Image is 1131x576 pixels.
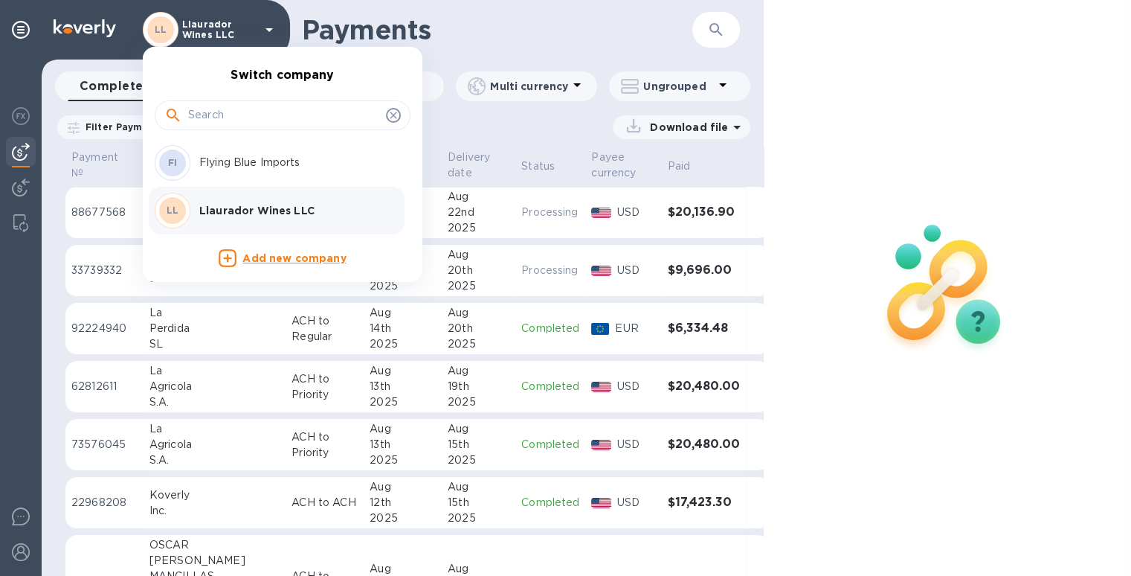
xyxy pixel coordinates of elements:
p: Llaurador Wines LLC [199,203,387,218]
p: Flying Blue Imports [199,155,387,170]
input: Search [188,104,380,127]
b: FI [168,157,178,168]
b: LL [167,205,179,216]
p: Add new company [242,251,346,267]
